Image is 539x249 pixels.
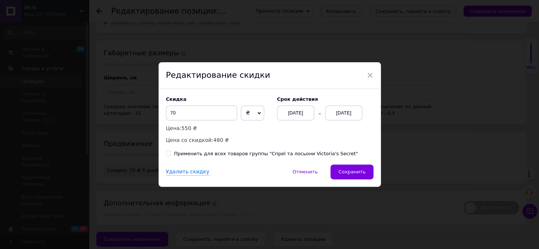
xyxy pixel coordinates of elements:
div: Удалить скидку [166,168,209,176]
span: Отменить [293,169,318,175]
input: 0 [166,106,237,120]
p: Цена: [166,124,270,132]
li: об'єм: 250 мл [22,70,281,78]
span: Редактирование скидки [166,70,270,80]
span: ₴ [246,110,250,116]
li: країна-виробник: [GEOGRAPHIC_DATA] [22,78,281,86]
li: дрібнодисперсний розпилювач [22,63,281,70]
li: тип аромату: квітковий [22,31,281,39]
span: Скидка [166,96,187,102]
p: Цена со скидкой: [166,136,270,144]
span: Сохранить [338,169,365,175]
li: зволожує і тонізує шкіру [22,55,281,63]
li: легко наноситься, не залишаючи слідів [22,47,281,55]
span: × [367,69,373,82]
div: [DATE] [277,106,314,120]
div: [DATE] [325,106,362,120]
div: Применить для всех товаров группы "Спреї та лосьони Victoria's Secret" [174,150,358,157]
label: Cрок действия [277,96,373,102]
span: 480 ₴ [213,137,229,143]
button: Сохранить [330,165,373,179]
span: 550 ₴ [181,125,197,131]
li: ноти: [PERSON_NAME], сандалове дерево [22,39,281,47]
body: Визуальный текстовый редактор, 6D5ABE5A-B31E-4D02-AFB7-7111E2E8ED76 [7,4,296,86]
p: Парфумований спрей для тіла Santal Blossom з лімітованої серії Secret Garden від Victoria's Secre... [7,4,296,27]
button: Отменить [285,165,326,179]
